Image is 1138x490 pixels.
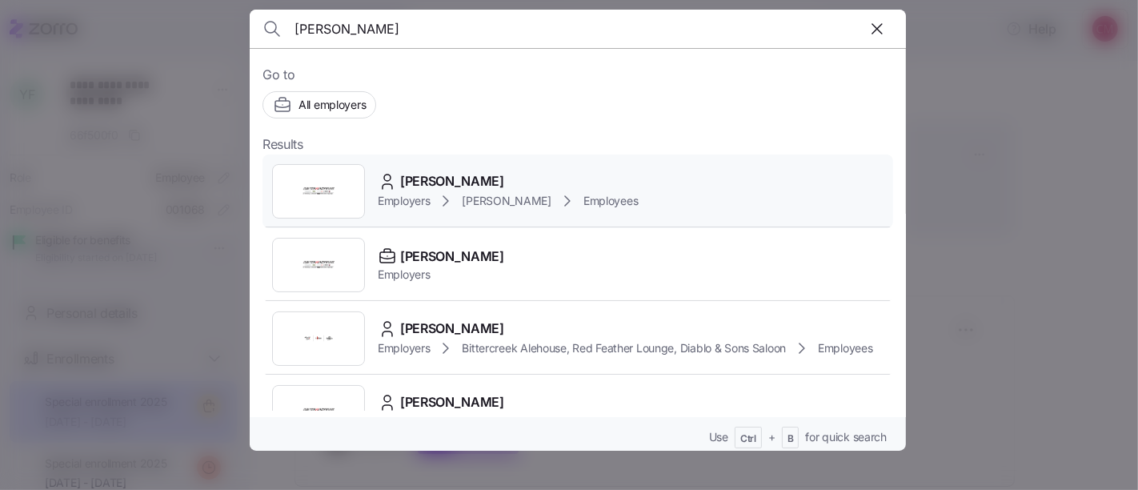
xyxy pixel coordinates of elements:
[303,323,335,355] img: Employer logo
[303,396,335,428] img: Employer logo
[303,175,335,207] img: Employer logo
[400,247,504,267] span: [PERSON_NAME]
[378,340,430,356] span: Employers
[262,65,893,85] span: Go to
[262,135,303,155] span: Results
[787,432,794,446] span: B
[400,319,504,339] span: [PERSON_NAME]
[709,429,728,445] span: Use
[400,392,504,412] span: [PERSON_NAME]
[378,267,504,283] span: Employers
[303,249,335,281] img: Employer logo
[740,432,756,446] span: Ctrl
[462,340,786,356] span: Bittercreek Alehouse, Red Feather Lounge, Diablo & Sons Saloon
[262,91,376,118] button: All employers
[462,193,551,209] span: [PERSON_NAME]
[768,429,775,445] span: +
[583,193,638,209] span: Employees
[299,97,366,113] span: All employers
[400,171,504,191] span: [PERSON_NAME]
[818,340,872,356] span: Employees
[378,193,430,209] span: Employers
[805,429,887,445] span: for quick search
